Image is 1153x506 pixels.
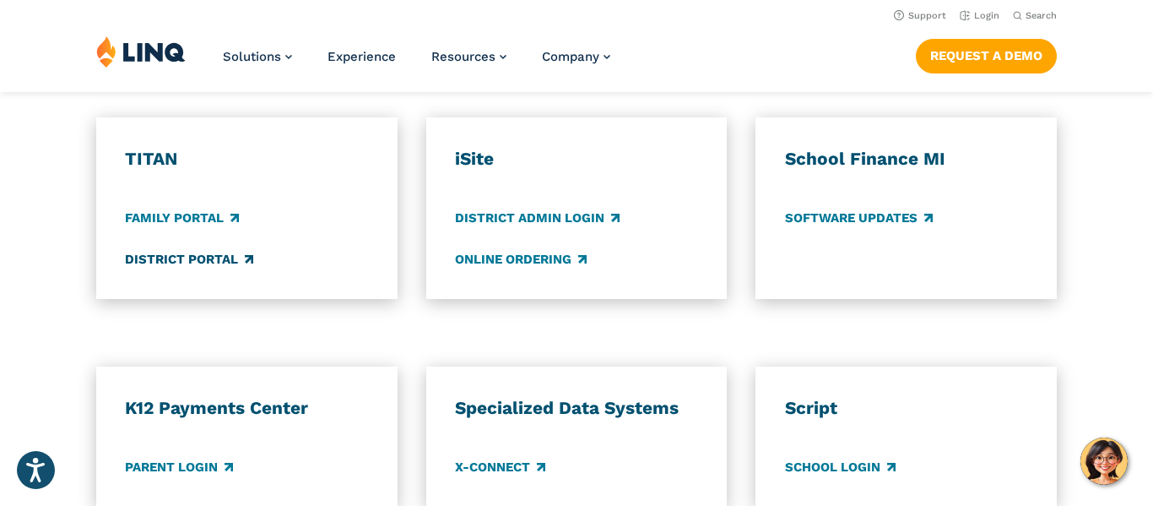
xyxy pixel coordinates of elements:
img: LINQ | K‑12 Software [96,35,186,68]
h3: iSite [455,148,698,171]
a: School Login [785,458,896,476]
button: Open Search Bar [1013,9,1057,22]
a: Company [542,49,610,64]
span: Company [542,49,599,64]
a: Solutions [223,49,292,64]
a: District Portal [125,250,253,269]
span: Resources [431,49,495,64]
a: Request a Demo [916,39,1057,73]
a: Support [894,10,946,21]
a: District Admin Login [455,209,620,227]
h3: School Finance MI [785,148,1028,171]
a: Resources [431,49,506,64]
h3: Specialized Data Systems [455,397,698,420]
a: Login [960,10,999,21]
a: Software Updates [785,209,933,227]
a: Experience [327,49,396,64]
h3: TITAN [125,148,368,171]
a: Parent Login [125,458,233,476]
h3: K12 Payments Center [125,397,368,420]
span: Solutions [223,49,281,64]
h3: Script [785,397,1028,420]
a: Online Ordering [455,250,587,269]
nav: Primary Navigation [223,35,610,91]
button: Hello, have a question? Let’s chat. [1080,438,1128,485]
a: Family Portal [125,209,239,227]
nav: Button Navigation [916,35,1057,73]
span: Search [1026,10,1057,21]
a: X-Connect [455,458,545,476]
